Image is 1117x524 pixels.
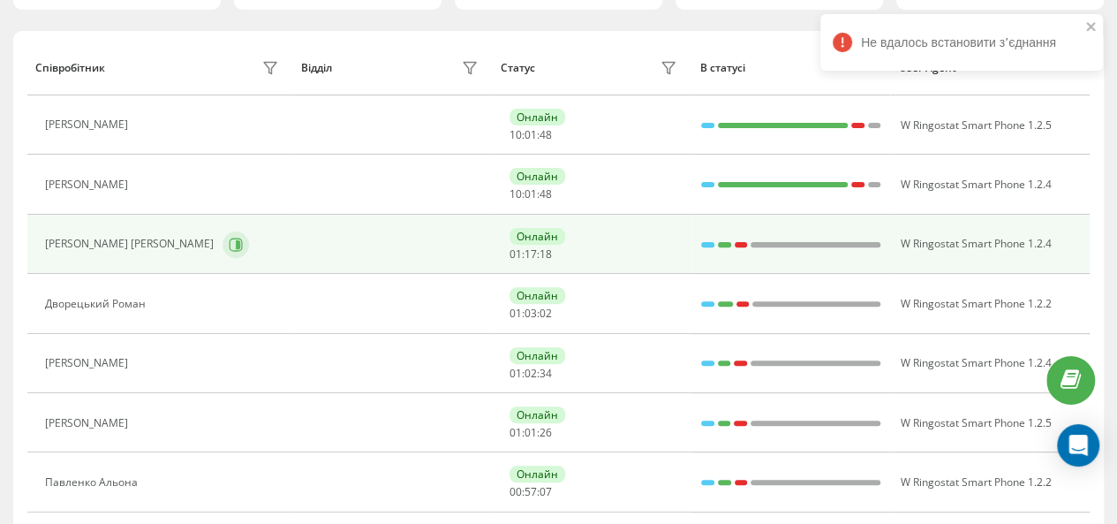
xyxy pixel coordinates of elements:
[509,287,565,304] div: Онлайн
[45,238,218,250] div: [PERSON_NAME] [PERSON_NAME]
[820,14,1103,71] div: Не вдалось встановити зʼєднання
[509,425,522,440] span: 01
[509,308,552,320] div: : :
[525,484,537,499] span: 57
[540,425,552,440] span: 26
[900,355,1051,370] span: W Ringostat Smart Phone 1.2.4
[525,247,537,262] span: 17
[540,306,552,321] span: 02
[509,484,522,499] span: 00
[1057,424,1099,467] div: Open Intercom Messenger
[45,357,132,369] div: [PERSON_NAME]
[900,475,1051,490] span: W Ringostat Smart Phone 1.2.2
[35,62,105,74] div: Співробітник
[509,368,552,380] div: : :
[525,306,537,321] span: 03
[509,347,565,364] div: Онлайн
[509,486,552,498] div: : :
[540,247,552,262] span: 18
[45,178,132,191] div: [PERSON_NAME]
[45,417,132,429] div: [PERSON_NAME]
[525,186,537,201] span: 01
[45,476,142,489] div: Павленко Альона
[509,406,565,423] div: Онлайн
[45,118,132,131] div: [PERSON_NAME]
[509,188,552,201] div: : :
[509,247,522,262] span: 01
[900,177,1051,192] span: W Ringostat Smart Phone 1.2.4
[509,466,565,482] div: Онлайн
[509,427,552,439] div: : :
[900,296,1051,311] span: W Ringostat Smart Phone 1.2.2
[1085,19,1098,36] button: close
[540,484,552,499] span: 07
[501,62,535,74] div: Статус
[509,248,552,261] div: : :
[509,109,565,125] div: Онлайн
[900,118,1051,133] span: W Ringostat Smart Phone 1.2.5
[900,236,1051,251] span: W Ringostat Smart Phone 1.2.4
[509,186,522,201] span: 10
[699,62,882,74] div: В статусі
[525,127,537,142] span: 01
[525,366,537,381] span: 02
[509,366,522,381] span: 01
[509,228,565,245] div: Онлайн
[540,186,552,201] span: 48
[301,62,332,74] div: Відділ
[900,415,1051,430] span: W Ringostat Smart Phone 1.2.5
[540,127,552,142] span: 48
[525,425,537,440] span: 01
[509,129,552,141] div: : :
[509,168,565,185] div: Онлайн
[509,306,522,321] span: 01
[509,127,522,142] span: 10
[540,366,552,381] span: 34
[45,298,150,310] div: Дворецький Роман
